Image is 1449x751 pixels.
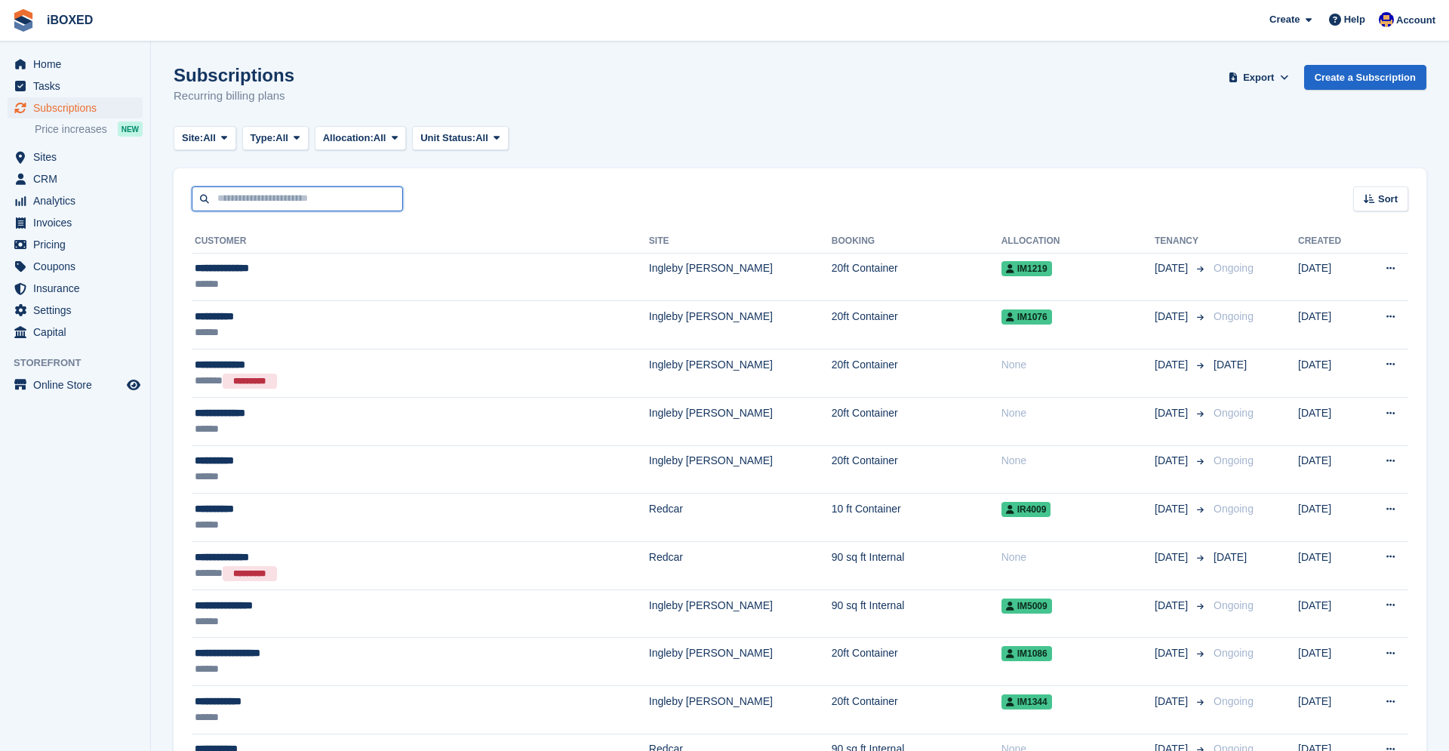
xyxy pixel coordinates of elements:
button: Allocation: All [315,126,407,151]
span: Online Store [33,374,124,396]
a: Preview store [125,376,143,394]
span: [DATE] [1155,598,1191,614]
div: None [1001,453,1155,469]
span: IM1219 [1001,261,1052,276]
a: menu [8,168,143,189]
td: 20ft Container [832,349,1001,397]
span: IM1344 [1001,694,1052,709]
span: Settings [33,300,124,321]
td: Ingleby [PERSON_NAME] [649,638,832,686]
span: All [374,131,386,146]
span: Ongoing [1214,503,1254,515]
span: Coupons [33,256,124,277]
img: Noor Rashid [1379,12,1394,27]
th: Booking [832,229,1001,254]
span: [DATE] [1155,309,1191,325]
span: Capital [33,322,124,343]
span: Unit Status: [420,131,475,146]
span: [DATE] [1155,260,1191,276]
a: menu [8,374,143,396]
span: Sites [33,146,124,168]
th: Allocation [1001,229,1155,254]
span: Tasks [33,75,124,97]
td: [DATE] [1298,494,1361,542]
span: Home [33,54,124,75]
span: All [275,131,288,146]
button: Site: All [174,126,236,151]
td: 10 ft Container [832,494,1001,542]
td: Ingleby [PERSON_NAME] [649,349,832,397]
a: menu [8,97,143,118]
button: Unit Status: All [412,126,508,151]
span: [DATE] [1155,645,1191,661]
a: menu [8,75,143,97]
h1: Subscriptions [174,65,294,85]
td: Redcar [649,494,832,542]
span: IM1086 [1001,646,1052,661]
th: Created [1298,229,1361,254]
a: menu [8,256,143,277]
span: Ongoing [1214,407,1254,419]
span: Type: [251,131,276,146]
td: Ingleby [PERSON_NAME] [649,686,832,734]
button: Type: All [242,126,309,151]
a: menu [8,234,143,255]
a: menu [8,300,143,321]
span: Storefront [14,355,150,371]
div: None [1001,405,1155,421]
span: [DATE] [1155,694,1191,709]
td: 90 sq ft Internal [832,541,1001,589]
span: Subscriptions [33,97,124,118]
td: 20ft Container [832,686,1001,734]
td: 20ft Container [832,397,1001,445]
span: IM1076 [1001,309,1052,325]
td: Ingleby [PERSON_NAME] [649,253,832,301]
td: [DATE] [1298,638,1361,686]
span: Create [1269,12,1300,27]
span: [DATE] [1155,405,1191,421]
th: Customer [192,229,649,254]
span: IM5009 [1001,599,1052,614]
td: [DATE] [1298,301,1361,349]
span: Site: [182,131,203,146]
a: menu [8,190,143,211]
span: [DATE] [1155,501,1191,517]
span: [DATE] [1155,357,1191,373]
div: None [1001,357,1155,373]
span: Ongoing [1214,695,1254,707]
td: 20ft Container [832,638,1001,686]
td: 20ft Container [832,301,1001,349]
a: menu [8,212,143,233]
span: All [203,131,216,146]
td: [DATE] [1298,445,1361,494]
span: Export [1243,70,1274,85]
span: Ongoing [1214,454,1254,466]
td: [DATE] [1298,253,1361,301]
a: menu [8,278,143,299]
img: stora-icon-8386f47178a22dfd0bd8f6a31ec36ba5ce8667c1dd55bd0f319d3a0aa187defe.svg [12,9,35,32]
a: menu [8,54,143,75]
td: Redcar [649,541,832,589]
a: Create a Subscription [1304,65,1426,90]
td: Ingleby [PERSON_NAME] [649,397,832,445]
span: IR4009 [1001,502,1051,517]
div: None [1001,549,1155,565]
span: [DATE] [1155,453,1191,469]
span: [DATE] [1155,549,1191,565]
th: Tenancy [1155,229,1207,254]
td: [DATE] [1298,349,1361,397]
span: Ongoing [1214,647,1254,659]
span: Analytics [33,190,124,211]
span: Invoices [33,212,124,233]
td: [DATE] [1298,686,1361,734]
span: All [475,131,488,146]
p: Recurring billing plans [174,88,294,105]
span: [DATE] [1214,551,1247,563]
span: Allocation: [323,131,374,146]
span: Account [1396,13,1435,28]
td: [DATE] [1298,589,1361,638]
span: Sort [1378,192,1398,207]
div: NEW [118,122,143,137]
td: Ingleby [PERSON_NAME] [649,445,832,494]
a: menu [8,322,143,343]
